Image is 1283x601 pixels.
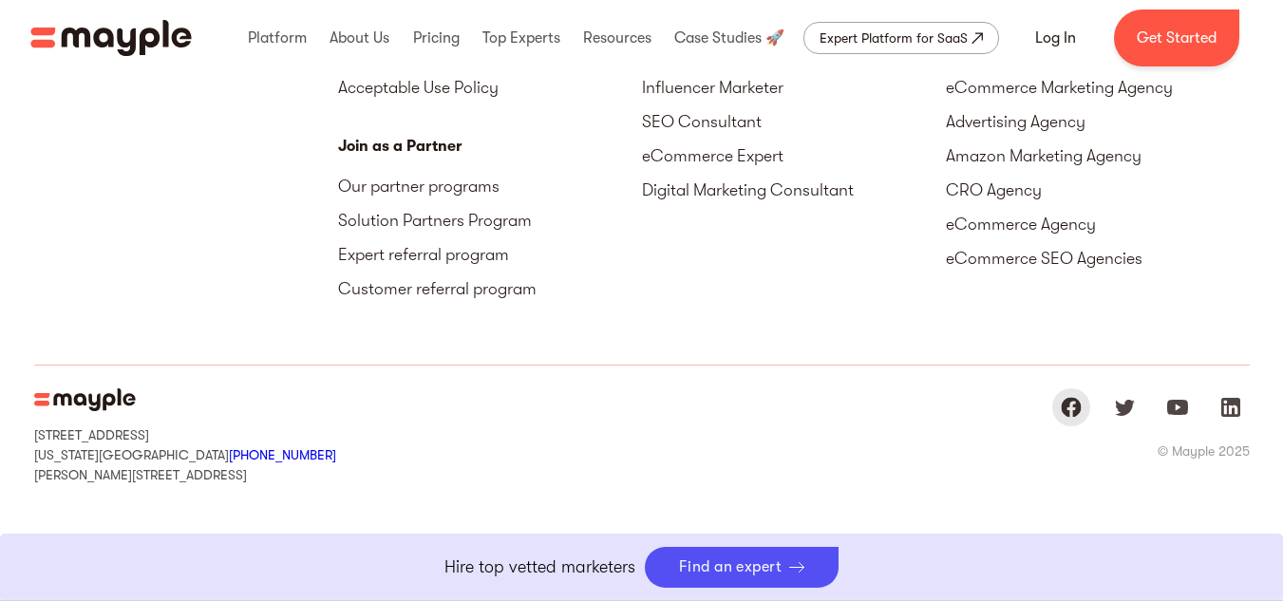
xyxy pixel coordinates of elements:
div: Resources [578,8,656,68]
a: Acceptable Use Policy [338,70,642,104]
p: Hire top vetted marketers [444,554,635,580]
a: eCommerce Agency [946,207,1250,241]
a: Influencer Marketer [642,70,946,104]
iframe: Chat Widget [1188,510,1283,601]
div: © Mayple 2025 [1158,441,1250,460]
a: [PHONE_NUMBER] [229,447,336,462]
a: eCommerce SEO Agencies [946,241,1250,275]
a: Mayple at Twitter [1105,388,1143,426]
div: About Us [325,8,394,68]
a: home [30,20,192,56]
a: eCommerce Marketing Agency [946,70,1250,104]
div: Platform [243,8,311,68]
div: Top Experts [478,8,565,68]
a: Mayple at LinkedIn [1212,388,1250,426]
div: Expert Platform for SaaS [820,27,968,49]
a: SEO Consultant [642,104,946,139]
div: Find an expert [679,558,783,576]
a: Log In [1012,15,1099,61]
a: Mayple at Facebook [1052,388,1090,426]
img: facebook logo [1060,396,1083,419]
img: Mayple logo [30,20,192,56]
img: Mayple Logo [34,388,136,411]
a: Expert referral program [338,237,642,272]
div: [STREET_ADDRESS] [US_STATE][GEOGRAPHIC_DATA] [PERSON_NAME][STREET_ADDRESS] [34,426,336,483]
a: Get Started [1114,9,1239,66]
div: Pricing [408,8,464,68]
img: twitter logo [1113,396,1136,419]
img: linkedIn [1219,396,1242,419]
a: CRO Agency [946,173,1250,207]
a: Expert Platform for SaaS [803,22,999,54]
div: Join as a Partner [338,135,642,158]
a: Digital Marketing Consultant [642,173,946,207]
a: Mayple at Youtube [1159,388,1197,426]
a: Solution Partners Program [338,203,642,237]
a: eCommerce Expert [642,139,946,173]
a: Advertising Agency [946,104,1250,139]
a: Amazon Marketing Agency [946,139,1250,173]
img: youtube logo [1166,396,1189,419]
a: Our partner programs [338,169,642,203]
a: Customer referral program [338,272,642,306]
